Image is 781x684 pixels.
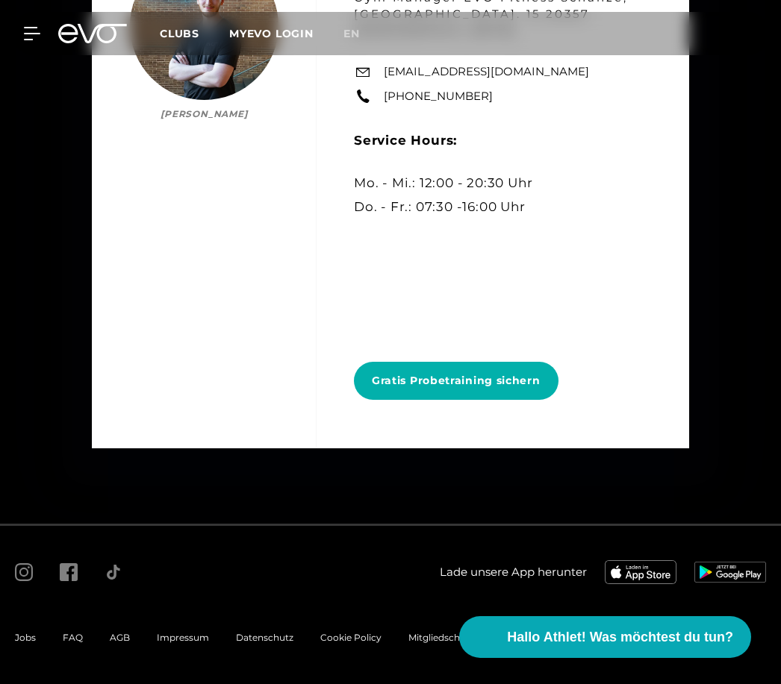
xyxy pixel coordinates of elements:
[384,88,493,105] a: [PHONE_NUMBER]
[384,64,589,81] a: [EMAIL_ADDRESS][DOMAIN_NAME]
[507,627,733,647] span: Hallo Athlet! Was möchtest du tun?
[440,564,587,581] span: Lade unsere App herunter
[229,27,314,40] a: MYEVO LOGIN
[236,632,293,643] a: Datenschutz
[160,26,229,40] a: Clubs
[15,632,36,643] a: Jobs
[408,632,517,643] a: Mitgliedschaft kündigen
[694,562,766,583] img: evofitness app
[605,560,676,584] img: evofitness app
[63,632,83,643] a: FAQ
[110,632,130,643] a: AGB
[354,351,564,412] a: Gratis Probetraining sichern
[160,27,199,40] span: Clubs
[372,374,541,389] span: Gratis Probetraining sichern
[343,27,360,40] span: en
[320,632,382,643] a: Cookie Policy
[157,632,209,643] a: Impressum
[459,616,751,658] button: Hallo Athlet! Was möchtest du tun?
[343,25,378,43] a: en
